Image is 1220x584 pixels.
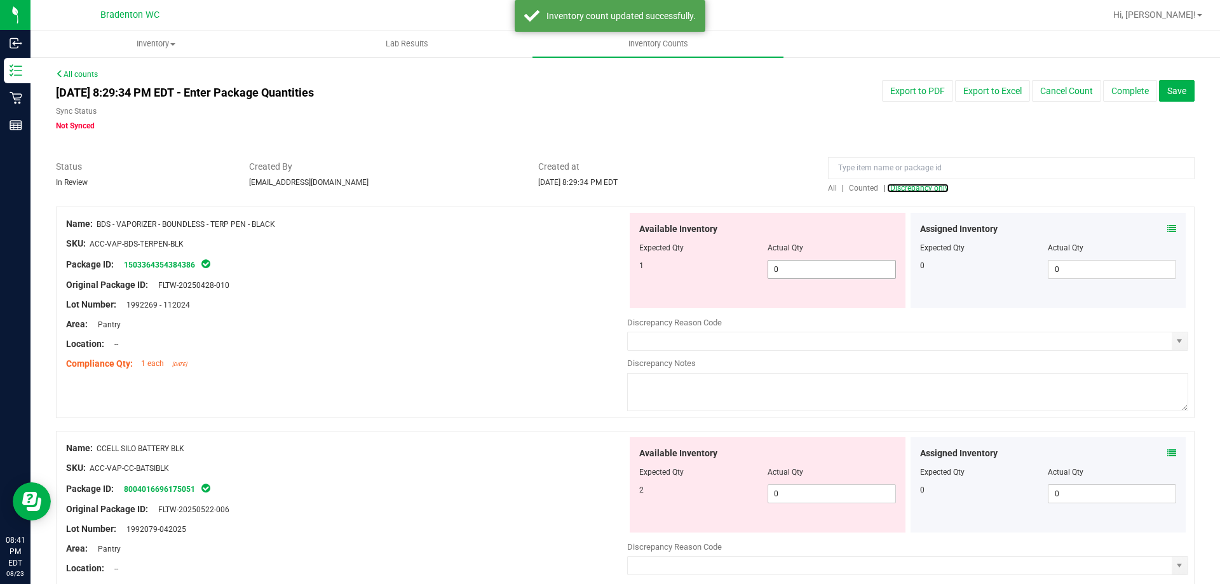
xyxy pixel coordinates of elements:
[97,444,184,453] span: CCELL SILO BATTERY BLK
[66,259,114,269] span: Package ID:
[66,524,116,534] span: Lot Number:
[30,31,281,57] a: Inventory
[1048,261,1176,278] input: 0
[91,320,121,329] span: Pantry
[249,178,369,187] span: [EMAIL_ADDRESS][DOMAIN_NAME]
[546,10,696,22] div: Inventory count updated successfully.
[13,482,51,520] iframe: Resource center
[639,447,717,460] span: Available Inventory
[883,184,885,193] span: |
[56,105,97,117] label: Sync Status
[56,70,98,79] a: All counts
[538,160,809,173] span: Created at
[627,318,722,327] span: Discrepancy Reason Code
[1048,242,1176,254] div: Actual Qty
[1032,80,1101,102] button: Cancel Count
[200,482,212,494] span: In Sync
[1113,10,1196,20] span: Hi, [PERSON_NAME]!
[10,92,22,104] inline-svg: Retail
[639,468,684,477] span: Expected Qty
[890,184,949,193] span: Discrepancy only
[56,178,88,187] span: In Review
[56,86,712,99] h4: [DATE] 8:29:34 PM EDT - Enter Package Quantities
[66,484,114,494] span: Package ID:
[1172,332,1188,350] span: select
[920,484,1048,496] div: 0
[249,160,520,173] span: Created By
[768,243,803,252] span: Actual Qty
[66,219,93,229] span: Name:
[369,38,445,50] span: Lab Results
[91,545,121,553] span: Pantry
[90,240,184,248] span: ACC-VAP-BDS-TERPEN-BLK
[97,220,275,229] span: BDS - VAPORIZER - BOUNDLESS - TERP PEN - BLACK
[1048,466,1176,478] div: Actual Qty
[100,10,159,20] span: Bradenton WC
[66,563,104,573] span: Location:
[66,504,148,514] span: Original Package ID:
[828,157,1195,179] input: Type item name or package id
[31,38,281,50] span: Inventory
[627,357,1188,370] div: Discrepancy Notes
[108,564,118,573] span: --
[1103,80,1157,102] button: Complete
[768,468,803,477] span: Actual Qty
[10,64,22,77] inline-svg: Inventory
[920,466,1048,478] div: Expected Qty
[152,281,229,290] span: FLTW-20250428-010
[955,80,1030,102] button: Export to Excel
[66,299,116,309] span: Lot Number:
[66,463,86,473] span: SKU:
[639,222,717,236] span: Available Inventory
[627,542,722,552] span: Discrepancy Reason Code
[66,543,88,553] span: Area:
[200,257,212,270] span: In Sync
[1172,557,1188,574] span: select
[56,121,95,130] span: Not Synced
[882,80,953,102] button: Export to PDF
[152,505,229,514] span: FLTW-20250522-006
[920,242,1048,254] div: Expected Qty
[828,184,837,193] span: All
[124,261,195,269] a: 1503364354384386
[6,534,25,569] p: 08:41 PM EDT
[108,340,118,349] span: --
[846,184,883,193] a: Counted
[828,184,842,193] a: All
[124,485,195,494] a: 8004016696175051
[639,261,644,270] span: 1
[768,485,895,503] input: 0
[1159,80,1195,102] button: Save
[6,569,25,578] p: 08/23
[920,222,998,236] span: Assigned Inventory
[920,260,1048,271] div: 0
[639,243,684,252] span: Expected Qty
[887,184,949,193] a: Discrepancy only
[172,362,187,367] span: [DATE]
[768,261,895,278] input: 0
[1048,485,1176,503] input: 0
[842,184,844,193] span: |
[1167,86,1186,96] span: Save
[920,447,998,460] span: Assigned Inventory
[849,184,878,193] span: Counted
[66,238,86,248] span: SKU:
[10,37,22,50] inline-svg: Inbound
[120,525,186,534] span: 1992079-042025
[120,301,190,309] span: 1992269 - 112024
[281,31,532,57] a: Lab Results
[66,443,93,453] span: Name:
[66,280,148,290] span: Original Package ID:
[66,358,133,369] span: Compliance Qty:
[66,319,88,329] span: Area:
[66,339,104,349] span: Location:
[56,160,230,173] span: Status
[532,31,783,57] a: Inventory Counts
[90,464,169,473] span: ACC-VAP-CC-BATSIBLK
[538,178,618,187] span: [DATE] 8:29:34 PM EDT
[611,38,705,50] span: Inventory Counts
[10,119,22,132] inline-svg: Reports
[639,486,644,494] span: 2
[141,359,164,368] span: 1 each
